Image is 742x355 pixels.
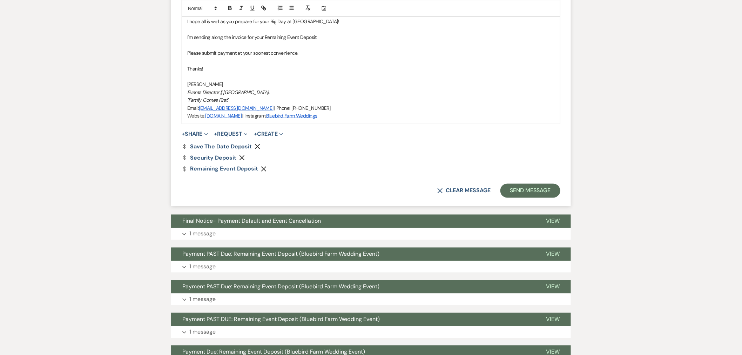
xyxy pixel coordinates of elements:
button: 1 message [171,294,571,306]
span: Payment PAST Due: Remaining Event Deposit (Bluebird Farm Wedding Event) [182,250,379,258]
a: [EMAIL_ADDRESS][DOMAIN_NAME] [199,105,274,111]
span: View [546,217,560,225]
span: Payment PAST DUE: Remaining Event Deposit (Bluebird Farm Wedding Event) [182,316,380,323]
span: + [182,131,185,137]
button: Payment PAST Due: Remaining Event Deposit (Bluebird Farm Wedding Event) [171,280,535,294]
a: [DOMAIN_NAME] [205,113,242,119]
span: View [546,316,560,323]
p: 1 message [189,328,216,337]
button: Send Message [500,184,560,198]
a: Security Deposit [182,155,236,161]
a: Remaining Event Deposit [182,166,258,172]
p: 1 message [189,229,216,239]
span: [PERSON_NAME] [187,81,223,87]
span: Final Notice- Payment Default and Event Cancellation [182,217,321,225]
button: View [535,248,571,261]
p: 1 message [189,262,216,272]
button: View [535,280,571,294]
p: Website: || Instagram: [187,112,555,120]
p: 1 message [189,295,216,304]
a: Save the Date Deposit [182,144,252,149]
button: 1 message [171,228,571,240]
button: Create [254,131,283,137]
p: Thanks! [187,65,555,73]
p: I'm sending along the invoice for your Remaining Event Deposit. [187,33,555,41]
button: View [535,215,571,228]
p: I hope all is well as you prepare for your Big Day at [GEOGRAPHIC_DATA]! [187,18,555,25]
button: Share [182,131,208,137]
span: + [254,131,257,137]
button: View [535,313,571,326]
em: Events Director || [GEOGRAPHIC_DATA]. [187,89,269,95]
button: 1 message [171,261,571,273]
button: Payment PAST DUE: Remaining Event Deposit (Bluebird Farm Wedding Event) [171,313,535,326]
button: Payment PAST Due: Remaining Event Deposit (Bluebird Farm Wedding Event) [171,248,535,261]
button: 1 message [171,326,571,338]
button: Final Notice- Payment Default and Event Cancellation [171,215,535,228]
button: Request [214,131,248,137]
a: Bluebird Farm Weddings [266,113,317,119]
button: Clear message [437,188,491,194]
span: + [214,131,217,137]
p: Email: || Phone: [PHONE_NUMBER] [187,104,555,112]
span: View [546,250,560,258]
em: "Family Comes First" [187,97,229,103]
span: Payment PAST Due: Remaining Event Deposit (Bluebird Farm Wedding Event) [182,283,379,290]
span: View [546,283,560,290]
p: Please submit payment at your soonest convenience. [187,49,555,57]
